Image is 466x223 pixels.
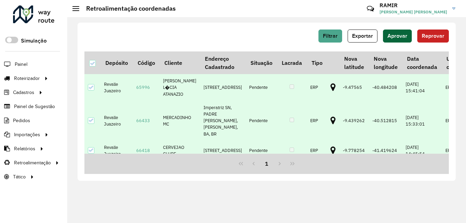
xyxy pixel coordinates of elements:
th: Código [133,51,160,74]
td: -9.778254 [339,141,369,161]
span: [PERSON_NAME] [PERSON_NAME] [380,9,447,15]
td: [DATE] 15:33:01 [402,101,442,141]
td: Pendente [246,74,277,101]
button: Reprovar [417,30,449,43]
th: Lacrada [277,51,307,74]
span: Importações [14,131,40,138]
td: ERP [307,74,327,101]
td: [STREET_ADDRESS] [200,141,246,161]
td: ERP [307,141,327,161]
span: Aprovar [387,33,407,39]
span: Reprovar [422,33,444,39]
td: Revalle Juazeiro [101,74,132,101]
h2: Retroalimentação coordenadas [79,5,176,12]
td: Imperatriz SN, PADRE [PERSON_NAME], [PERSON_NAME], BA, BR [200,101,246,141]
a: 66418 [136,148,150,153]
td: Revalle Juazeiro [101,101,132,141]
th: Situação [246,51,277,74]
span: Relatórios [14,145,35,152]
td: Revalle Juazeiro [101,141,132,161]
a: Contato Rápido [363,1,378,16]
th: Endereço Cadastrado [200,51,246,74]
td: MERCADINHO MC [160,101,200,141]
td: Pendente [246,101,277,141]
a: 66433 [136,118,150,124]
button: Filtrar [318,30,342,43]
td: -41.419624 [369,141,402,161]
a: 65996 [136,84,150,90]
span: Exportar [352,33,373,39]
span: Pedidos [13,117,30,124]
td: -9.47565 [339,74,369,101]
span: Cadastros [13,89,34,96]
td: [DATE] 14:45:54 [402,141,442,161]
button: Aprovar [383,30,412,43]
span: Painel de Sugestão [14,103,55,110]
span: Retroalimentação [14,159,51,166]
th: Nova latitude [339,51,369,74]
span: Painel [15,61,27,68]
td: Pendente [246,141,277,161]
th: Depósito [101,51,132,74]
td: -9.439262 [339,101,369,141]
button: Exportar [348,30,377,43]
td: -40.484208 [369,74,402,101]
th: Nova longitude [369,51,402,74]
td: -40.512815 [369,101,402,141]
h3: RAMIR [380,2,447,9]
td: ERP [307,101,327,141]
th: Data coordenada [402,51,442,74]
th: Tipo [307,51,327,74]
label: Simulação [21,37,47,45]
th: Cliente [160,51,200,74]
span: Tático [13,173,26,180]
span: Filtrar [323,33,338,39]
td: CERVEJAO CLUBE [160,141,200,161]
button: 1 [260,157,273,170]
td: [STREET_ADDRESS] [200,74,246,101]
span: Roteirizador [14,75,40,82]
td: [DATE] 15:41:04 [402,74,442,101]
td: [PERSON_NAME] L�CIA ATANAZIO [160,74,200,101]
